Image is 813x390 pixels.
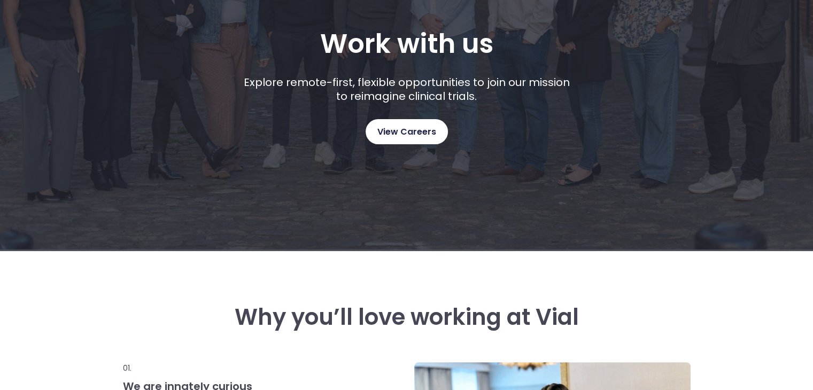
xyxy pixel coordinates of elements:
[377,125,436,139] span: View Careers
[320,28,493,59] h1: Work with us
[239,75,574,103] p: Explore remote-first, flexible opportunities to join our mission to reimagine clinical trials.
[366,119,448,144] a: View Careers
[123,362,370,374] p: 01.
[123,305,691,330] h3: Why you’ll love working at Vial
